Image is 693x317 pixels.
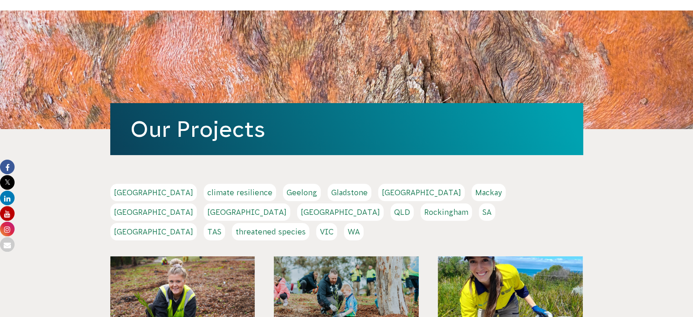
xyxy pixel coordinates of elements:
[479,203,495,221] a: SA
[316,223,337,240] a: VIC
[297,203,384,221] a: [GEOGRAPHIC_DATA]
[204,203,290,221] a: [GEOGRAPHIC_DATA]
[421,203,472,221] a: Rockingham
[344,223,364,240] a: WA
[204,184,276,201] a: climate resilience
[283,184,321,201] a: Geelong
[110,184,197,201] a: [GEOGRAPHIC_DATA]
[204,223,225,240] a: TAS
[110,203,197,221] a: [GEOGRAPHIC_DATA]
[232,223,309,240] a: threatened species
[328,184,371,201] a: Gladstone
[390,203,414,221] a: QLD
[110,223,197,240] a: [GEOGRAPHIC_DATA]
[378,184,465,201] a: [GEOGRAPHIC_DATA]
[130,117,265,141] a: Our Projects
[472,184,506,201] a: Mackay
